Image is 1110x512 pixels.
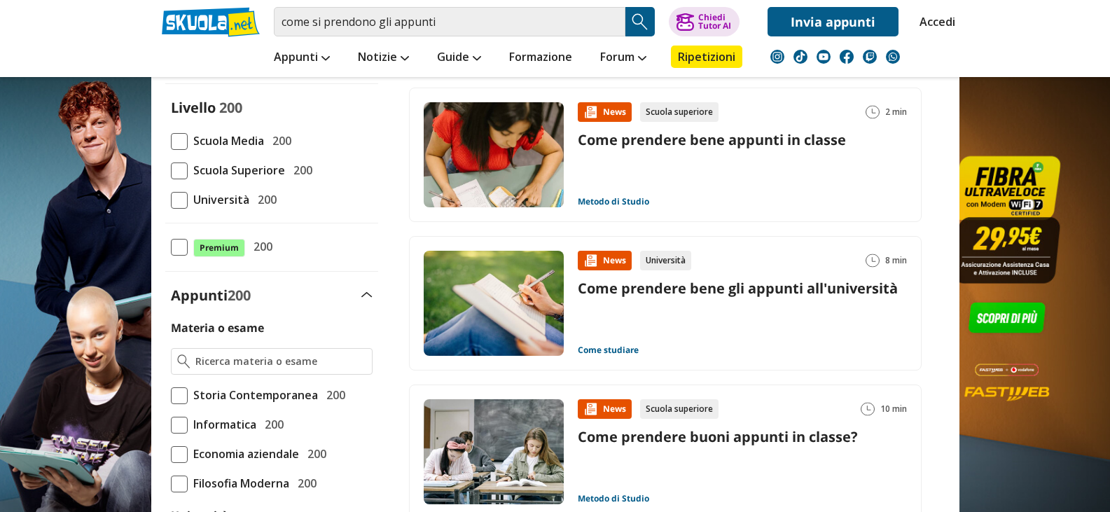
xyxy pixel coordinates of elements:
[861,402,875,416] img: Tempo lettura
[793,50,807,64] img: tiktok
[920,7,949,36] a: Accedi
[188,474,289,492] span: Filosofia Moderna
[361,292,373,298] img: Apri e chiudi sezione
[188,191,249,209] span: Università
[578,345,639,356] a: Come studiare
[424,102,564,207] img: Immagine news
[578,102,632,122] div: News
[625,7,655,36] button: Search Button
[866,105,880,119] img: Tempo lettura
[597,46,650,71] a: Forum
[840,50,854,64] img: facebook
[188,132,264,150] span: Scuola Media
[578,279,898,298] a: Come prendere bene gli appunti all'università
[188,445,299,463] span: Economia aziendale
[669,7,740,36] button: ChiediTutor AI
[640,399,719,419] div: Scuola superiore
[578,251,632,270] div: News
[885,251,907,270] span: 8 min
[302,445,326,463] span: 200
[640,251,691,270] div: Università
[270,46,333,71] a: Appunti
[578,493,649,504] a: Metodo di Studio
[267,132,291,150] span: 200
[583,402,597,416] img: News contenuto
[885,102,907,122] span: 2 min
[248,237,272,256] span: 200
[188,386,318,404] span: Storia Contemporanea
[354,46,412,71] a: Notizie
[817,50,831,64] img: youtube
[768,7,899,36] a: Invia appunti
[171,98,216,117] label: Livello
[259,415,284,434] span: 200
[698,13,731,30] div: Chiedi Tutor AI
[506,46,576,71] a: Formazione
[863,50,877,64] img: twitch
[288,161,312,179] span: 200
[886,50,900,64] img: WhatsApp
[630,11,651,32] img: Cerca appunti, riassunti o versioni
[188,161,285,179] span: Scuola Superiore
[252,191,277,209] span: 200
[274,7,625,36] input: Cerca appunti, riassunti o versioni
[424,251,564,356] img: Immagine news
[880,399,907,419] span: 10 min
[583,105,597,119] img: News contenuto
[292,474,317,492] span: 200
[177,354,190,368] img: Ricerca materia o esame
[171,286,251,305] label: Appunti
[188,415,256,434] span: Informatica
[770,50,784,64] img: instagram
[671,46,742,68] a: Ripetizioni
[578,130,846,149] a: Come prendere bene appunti in classe
[171,320,264,335] label: Materia o esame
[578,427,858,446] a: Come prendere buoni appunti in classe?
[228,286,251,305] span: 200
[578,399,632,419] div: News
[193,239,245,257] span: Premium
[866,254,880,268] img: Tempo lettura
[195,354,366,368] input: Ricerca materia o esame
[578,196,649,207] a: Metodo di Studio
[583,254,597,268] img: News contenuto
[219,98,242,117] span: 200
[433,46,485,71] a: Guide
[321,386,345,404] span: 200
[424,399,564,504] img: Immagine news
[640,102,719,122] div: Scuola superiore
